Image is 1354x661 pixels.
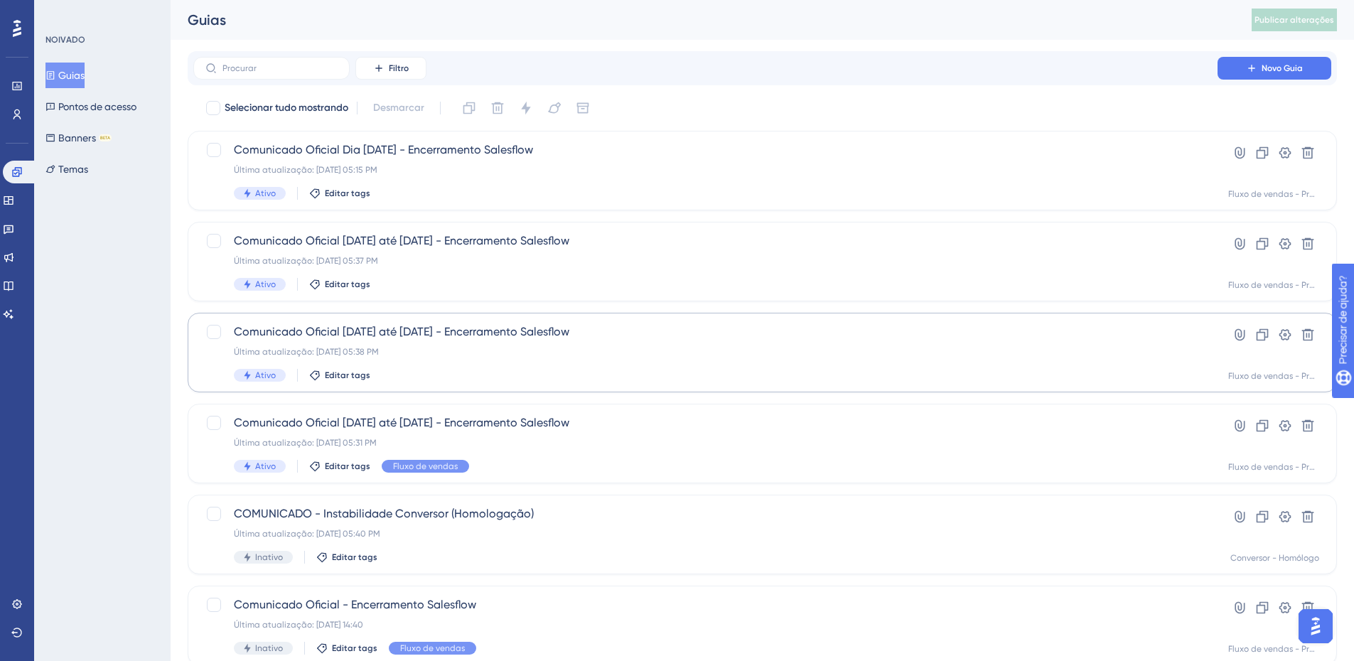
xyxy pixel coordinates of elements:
button: Desmarcar [366,95,431,121]
font: Editar tags [325,461,370,471]
font: Ativo [255,279,276,289]
font: Ativo [255,461,276,471]
button: Editar tags [316,552,377,563]
font: Fluxo de vendas - Prod [1228,280,1320,290]
font: Inativo [255,552,283,562]
font: Última atualização: [DATE] 05:40 PM [234,529,380,539]
button: Guias [45,63,85,88]
font: Última atualização: [DATE] 05:31 PM [234,438,377,448]
input: Procurar [222,63,338,73]
font: Conversor - Homólogo [1230,553,1319,563]
font: Fluxo de vendas - Prod [1228,644,1320,654]
font: Pontos de acesso [58,101,136,112]
font: Comunicado Oficial [DATE] até [DATE] - Encerramento Salesflow [234,416,569,429]
button: Editar tags [309,279,370,290]
font: Última atualização: [DATE] 05:37 PM [234,256,378,266]
font: Fluxo de vendas - Prod [1228,371,1320,381]
button: Novo Guia [1218,57,1331,80]
button: Editar tags [309,370,370,381]
button: Editar tags [316,643,377,654]
font: Publicar alterações [1254,15,1334,25]
font: Comunicado Oficial - Encerramento Salesflow [234,598,476,611]
font: Banners [58,132,96,144]
font: Última atualização: [DATE] 14:40 [234,620,363,630]
button: Temas [45,156,88,182]
font: Filtro [389,63,409,73]
button: Editar tags [309,188,370,199]
font: Selecionar tudo mostrando [225,102,348,114]
font: Editar tags [325,279,370,289]
font: Ativo [255,188,276,198]
font: Última atualização: [DATE] 05:38 PM [234,347,379,357]
font: Comunicado Oficial [DATE] até [DATE] - Encerramento Salesflow [234,234,569,247]
font: Novo Guia [1262,63,1303,73]
font: Fluxo de vendas - Prod [1228,462,1320,472]
font: Fluxo de vendas - Prod [1228,189,1320,199]
font: Ativo [255,370,276,380]
font: Guias [58,70,85,81]
font: NOIVADO [45,35,85,45]
font: Fluxo de vendas [400,643,465,653]
button: Editar tags [309,461,370,472]
font: Precisar de ajuda? [33,6,122,17]
font: Inativo [255,643,283,653]
iframe: Iniciador do Assistente de IA do UserGuiding [1294,605,1337,647]
font: Fluxo de vendas [393,461,458,471]
font: COMUNICADO - Instabilidade Conversor (Homologação) [234,507,534,520]
font: Temas [58,163,88,175]
button: Publicar alterações [1252,9,1337,31]
font: Editar tags [332,552,377,562]
font: Editar tags [325,370,370,380]
font: Comunicado Oficial [DATE] até [DATE] - Encerramento Salesflow [234,325,569,338]
font: Editar tags [332,643,377,653]
button: Filtro [355,57,426,80]
font: Editar tags [325,188,370,198]
button: BannersBETA [45,125,112,151]
font: Desmarcar [373,102,424,114]
font: BETA [100,135,110,140]
button: Pontos de acesso [45,94,136,119]
font: Última atualização: [DATE] 05:15 PM [234,165,377,175]
font: Comunicado Oficial Dia [DATE] - Encerramento Salesflow [234,143,533,156]
font: Guias [188,11,226,28]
